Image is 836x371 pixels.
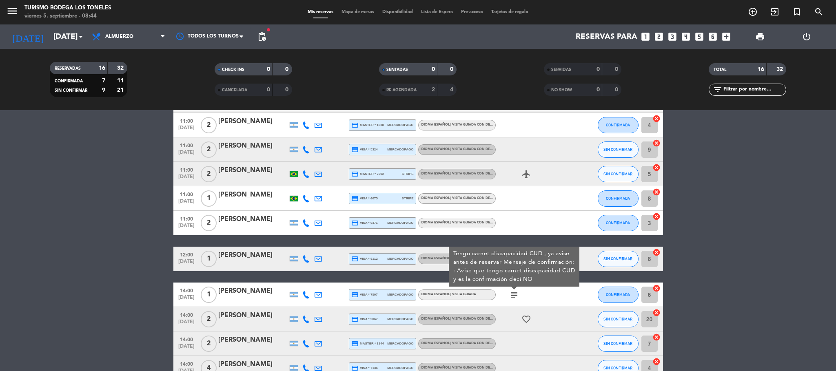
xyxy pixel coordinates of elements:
i: cancel [652,188,661,196]
div: [PERSON_NAME] [218,214,288,225]
span: SIN CONFIRMAR [603,341,632,346]
i: credit_card [351,340,359,347]
span: [DATE] [176,223,197,232]
span: SIN CONFIRMAR [603,317,632,321]
span: TOTAL [714,68,726,72]
span: 11:00 [176,140,197,150]
span: [DATE] [176,199,197,208]
span: 11:00 [176,214,197,223]
span: 2 [201,141,217,158]
span: SIN CONFIRMAR [55,88,87,93]
strong: 32 [776,66,785,72]
button: CONFIRMADA [598,287,639,303]
span: [DATE] [176,174,197,183]
strong: 16 [758,66,764,72]
span: Reservas para [576,32,637,41]
span: pending_actions [257,32,267,42]
button: SIN CONFIRMAR [598,141,639,158]
span: SIN CONFIRMAR [603,147,632,152]
strong: 2 [432,87,435,93]
span: SIN CONFIRMAR [603,172,632,176]
span: stripe [402,196,414,201]
i: arrow_drop_down [76,32,86,42]
i: looks_two [654,31,664,42]
i: looks_6 [707,31,718,42]
span: visa * 9112 [351,255,378,263]
span: [DATE] [176,319,197,329]
div: LOG OUT [783,24,830,49]
i: turned_in_not [792,7,802,17]
span: visa * 9067 [351,316,378,323]
span: print [755,32,765,42]
i: power_settings_new [802,32,812,42]
span: RE AGENDADA [386,88,417,92]
i: subject [509,290,519,300]
span: Pre-acceso [457,10,487,14]
span: 2 [201,215,217,231]
strong: 9 [102,87,105,93]
span: CONFIRMADA [55,79,83,83]
span: 1 [201,251,217,267]
span: Idioma Español | Visita Guiada [421,257,476,260]
strong: 0 [615,87,620,93]
strong: 16 [99,65,105,71]
strong: 21 [117,87,125,93]
div: [PERSON_NAME] [218,141,288,151]
button: CONFIRMADA [598,117,639,133]
span: CANCELADA [222,88,247,92]
span: mercadopago [387,256,413,261]
span: 2 [201,117,217,133]
span: Idioma Español | Visita guiada con degustación itinerante - Mosquita Muerta [421,123,566,126]
span: Idioma Español | Visita guiada con degustación itinerante - Mosquita Muerta [421,221,566,224]
i: add_box [721,31,732,42]
strong: 0 [597,66,600,72]
span: Tarjetas de regalo [487,10,532,14]
i: credit_card [351,255,359,263]
span: 2 [201,166,217,182]
i: credit_card [351,219,359,227]
strong: 0 [615,66,620,72]
div: [PERSON_NAME] [218,286,288,296]
span: mercadopago [387,292,413,297]
span: 2 [201,336,217,352]
span: mercadopago [387,365,413,371]
span: mercadopago [387,341,413,346]
i: cancel [652,139,661,147]
span: 14:00 [176,359,197,368]
span: 1 [201,190,217,207]
span: Almuerzo [105,34,133,40]
span: visa * 7507 [351,291,378,298]
i: favorite_border [521,314,531,324]
button: CONFIRMADA [598,190,639,207]
i: cancel [652,284,661,292]
strong: 0 [450,66,455,72]
span: SENTADAS [386,68,408,72]
span: mercadopago [387,220,413,225]
strong: 0 [267,87,270,93]
button: menu [6,5,18,20]
strong: 4 [450,87,455,93]
div: [PERSON_NAME] [218,116,288,127]
span: visa * 5324 [351,146,378,153]
span: Mis reservas [304,10,337,14]
i: credit_card [351,121,359,129]
span: fiber_manual_record [266,27,271,32]
strong: 0 [267,66,270,72]
i: credit_card [351,316,359,323]
button: SIN CONFIRMAR [598,251,639,267]
span: 11:00 [176,165,197,174]
i: filter_list [713,85,723,95]
i: credit_card [351,195,359,202]
span: visa * 9371 [351,219,378,227]
span: Idioma Español | Visita guiada con degustación itinerante - Mosquita Muerta [421,197,566,200]
span: SIN CONFIRMAR [603,366,632,370]
i: add_circle_outline [748,7,758,17]
span: Idioma Español | Visita guiada con degustación itinerante - Mosquita Muerta [421,317,566,320]
span: 14:00 [176,334,197,344]
button: CONFIRMADA [598,215,639,231]
span: CONFIRMADA [606,221,630,225]
i: looks_4 [681,31,691,42]
span: CONFIRMADA [606,123,630,127]
input: Filtrar por nombre... [723,85,786,94]
div: [PERSON_NAME] [218,310,288,321]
